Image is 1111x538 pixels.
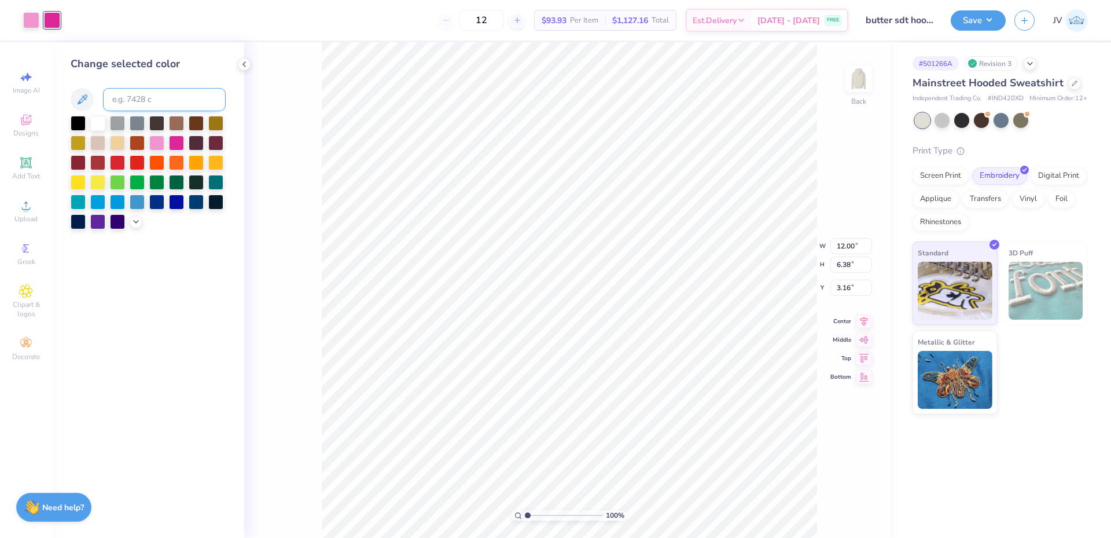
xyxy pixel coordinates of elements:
span: Upload [14,214,38,224]
span: # IND420XD [988,94,1024,104]
span: Est. Delivery [693,14,737,27]
span: Independent Trading Co. [913,94,982,104]
span: Standard [918,247,948,259]
img: Back [847,67,870,90]
div: Revision 3 [965,56,1018,71]
span: Mainstreet Hooded Sweatshirt [913,76,1064,90]
span: Image AI [13,86,40,95]
input: Untitled Design [857,9,942,32]
div: Foil [1048,191,1075,208]
div: Vinyl [1012,191,1044,208]
div: # 501266A [913,56,959,71]
span: Metallic & Glitter [918,336,975,348]
span: 3D Puff [1009,247,1033,259]
div: Transfers [962,191,1009,208]
div: Change selected color [71,56,226,72]
input: – – [459,10,504,31]
a: JV [1053,9,1088,32]
span: $1,127.16 [612,14,648,27]
span: Clipart & logos [6,300,46,319]
div: Back [851,96,866,107]
span: Minimum Order: 12 + [1029,94,1087,104]
span: 100 % [606,510,624,521]
div: Digital Print [1031,167,1087,185]
button: Save [951,10,1006,31]
div: Rhinestones [913,214,969,231]
span: Bottom [830,373,851,381]
span: $93.93 [542,14,566,27]
span: Decorate [12,352,40,361]
span: Greek [17,257,35,266]
span: Per Item [570,14,598,27]
input: e.g. 7428 c [103,88,226,111]
span: Designs [13,129,39,138]
div: Screen Print [913,167,969,185]
div: Applique [913,191,959,208]
img: Metallic & Glitter [918,351,992,409]
span: Middle [830,336,851,344]
span: Total [652,14,669,27]
div: Print Type [913,144,1088,158]
span: Center [830,317,851,325]
img: Standard [918,262,992,320]
div: Embroidery [972,167,1027,185]
span: FREE [827,16,839,24]
span: [DATE] - [DATE] [757,14,820,27]
img: 3D Puff [1009,262,1083,320]
span: Top [830,354,851,363]
span: JV [1053,14,1062,27]
span: Add Text [12,171,40,181]
strong: Need help? [42,502,84,513]
img: Jo Vincent [1065,9,1088,32]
